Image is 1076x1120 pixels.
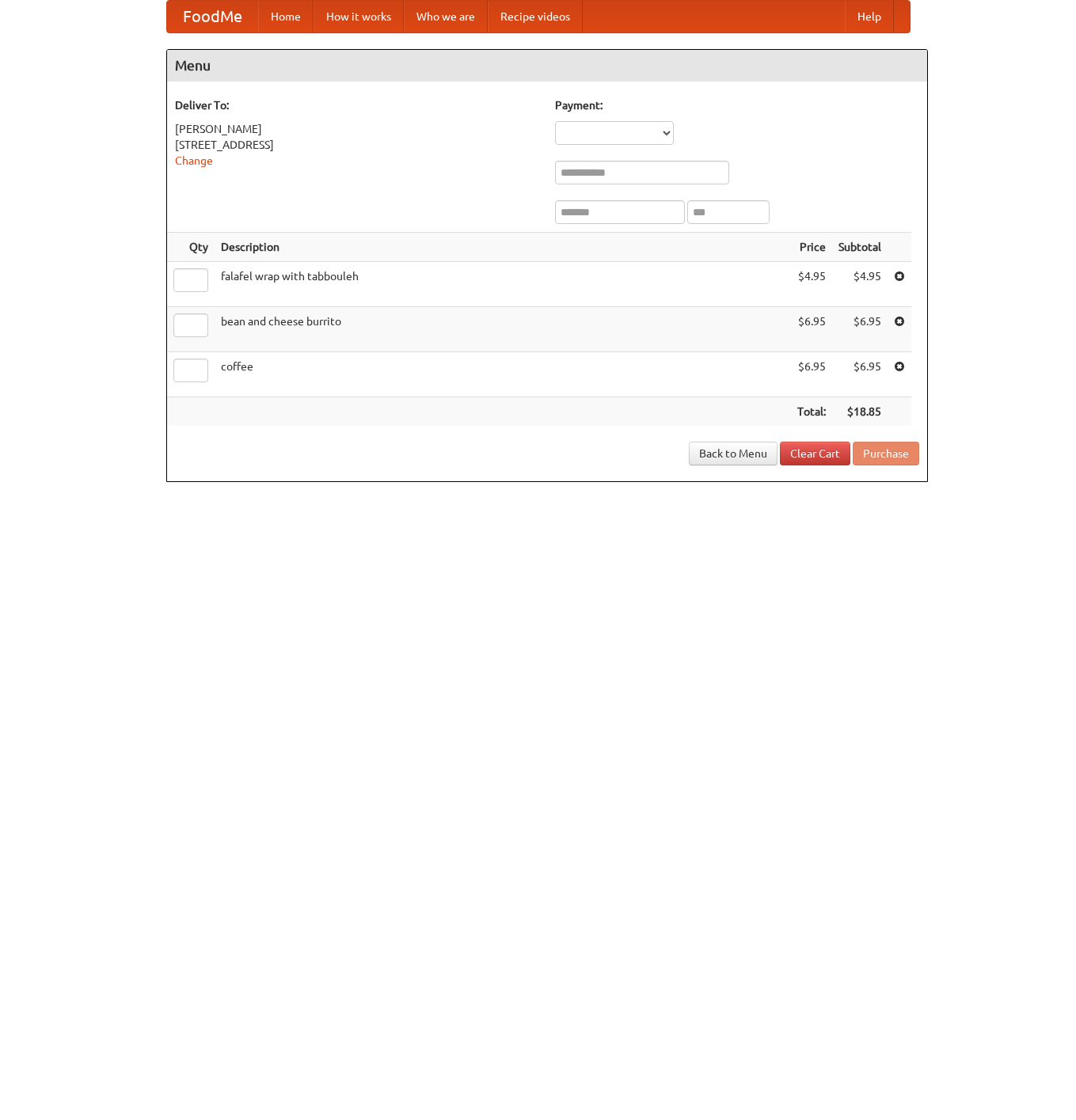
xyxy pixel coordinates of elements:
[167,1,258,32] a: FoodMe
[175,137,539,153] div: [STREET_ADDRESS]
[167,233,215,262] th: Qty
[215,307,791,352] td: bean and cheese burrito
[832,233,888,262] th: Subtotal
[780,442,850,465] a: Clear Cart
[845,1,894,32] a: Help
[314,1,404,32] a: How it works
[791,307,832,352] td: $6.95
[175,97,539,113] h5: Deliver To:
[215,352,791,397] td: coffee
[853,442,919,465] button: Purchase
[791,262,832,307] td: $4.95
[832,352,888,397] td: $6.95
[791,352,832,397] td: $6.95
[404,1,488,32] a: Who we are
[689,442,778,465] a: Back to Menu
[832,307,888,352] td: $6.95
[167,50,927,82] h4: Menu
[832,397,888,427] th: $18.85
[175,121,539,137] div: [PERSON_NAME]
[832,262,888,307] td: $4.95
[791,233,832,262] th: Price
[791,397,832,427] th: Total:
[555,97,919,113] h5: Payment:
[258,1,314,32] a: Home
[215,233,791,262] th: Description
[215,262,791,307] td: falafel wrap with tabbouleh
[488,1,583,32] a: Recipe videos
[175,154,213,167] a: Change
